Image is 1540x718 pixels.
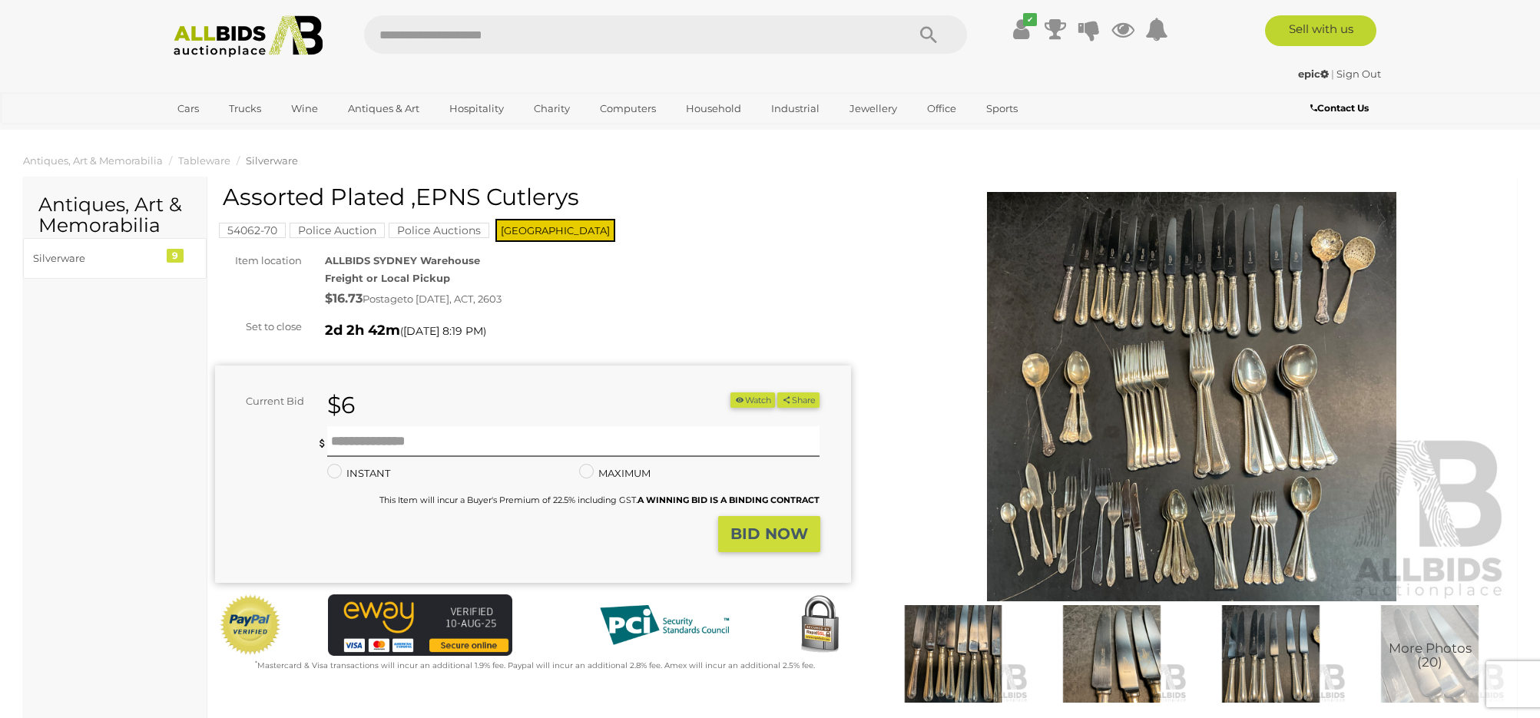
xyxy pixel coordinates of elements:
[215,392,316,410] div: Current Bid
[165,15,332,58] img: Allbids.com.au
[590,96,666,121] a: Computers
[290,223,385,238] mark: Police Auction
[389,224,489,237] a: Police Auctions
[178,154,230,167] a: Tableware
[730,392,775,409] button: Watch
[389,223,489,238] mark: Police Auctions
[917,96,966,121] a: Office
[219,594,282,656] img: Official PayPal Seal
[327,465,390,482] label: INSTANT
[255,660,815,670] small: Mastercard & Visa transactions will incur an additional 1.9% fee. Paypal will incur an additional...
[718,516,820,552] button: BID NOW
[1336,68,1381,80] a: Sign Out
[338,96,429,121] a: Antiques & Art
[1298,68,1331,80] a: epic
[840,96,907,121] a: Jewellery
[33,250,160,267] div: Silverware
[327,391,355,419] strong: $6
[246,154,298,167] a: Silverware
[290,224,385,237] a: Police Auction
[400,325,486,337] span: ( )
[23,238,207,279] a: Silverware 9
[223,184,847,210] h1: Assorted Plated ,EPNS Cutlerys
[976,96,1028,121] a: Sports
[761,96,830,121] a: Industrial
[789,594,850,656] img: Secured by Rapid SSL
[325,254,480,266] strong: ALLBIDS SYDNEY Warehouse
[219,224,286,237] a: 54062-70
[495,219,615,242] span: [GEOGRAPHIC_DATA]
[439,96,514,121] a: Hospitality
[1310,102,1369,114] b: Contact Us
[379,495,820,505] small: This Item will incur a Buyer's Premium of 22.5% including GST.
[204,318,313,336] div: Set to close
[1036,605,1187,703] img: Assorted Plated ,EPNS Cutlerys
[579,465,651,482] label: MAXIMUM
[403,324,483,338] span: [DATE] 8:19 PM
[167,249,184,263] div: 9
[325,322,400,339] strong: 2d 2h 42m
[1354,605,1505,703] img: Assorted Plated ,EPNS Cutlerys
[403,293,502,305] span: to [DATE], ACT, 2603
[1389,641,1472,670] span: More Photos (20)
[1354,605,1505,703] a: More Photos(20)
[1265,15,1376,46] a: Sell with us
[1331,68,1334,80] span: |
[1023,13,1037,26] i: ✔
[204,252,313,270] div: Item location
[1310,100,1373,117] a: Contact Us
[328,594,512,656] img: eWAY Payment Gateway
[325,272,450,284] strong: Freight or Local Pickup
[1298,68,1329,80] strong: epic
[890,15,967,54] button: Search
[777,392,820,409] button: Share
[588,594,741,656] img: PCI DSS compliant
[219,96,271,121] a: Trucks
[878,605,1029,703] img: Assorted Plated ,EPNS Cutlerys
[219,223,286,238] mark: 54062-70
[730,524,808,543] strong: BID NOW
[874,192,1510,601] img: Assorted Plated ,EPNS Cutlerys
[638,495,820,505] b: A WINNING BID IS A BINDING CONTRACT
[167,96,209,121] a: Cars
[325,291,363,306] strong: $16.73
[1195,605,1346,703] img: Assorted Plated ,EPNS Cutlerys
[676,96,751,121] a: Household
[281,96,328,121] a: Wine
[38,194,191,237] h2: Antiques, Art & Memorabilia
[23,154,163,167] a: Antiques, Art & Memorabilia
[1010,15,1033,43] a: ✔
[524,96,580,121] a: Charity
[167,121,296,147] a: [GEOGRAPHIC_DATA]
[325,288,851,310] div: Postage
[730,392,775,409] li: Watch this item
